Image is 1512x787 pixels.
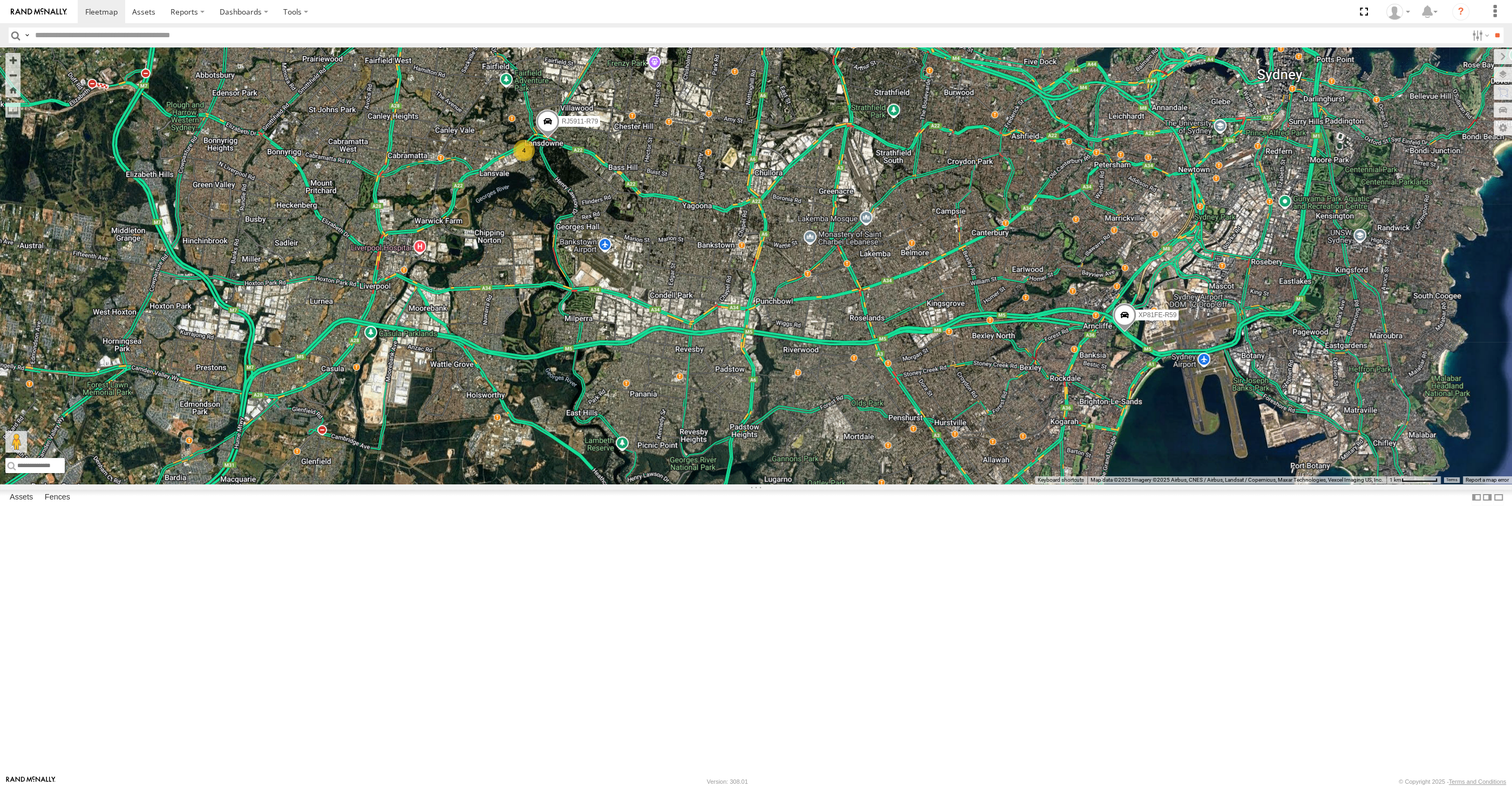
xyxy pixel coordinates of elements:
[1382,4,1414,20] div: Quang MAC
[1091,477,1383,483] span: Map data ©2025 Imagery ©2025 Airbus, CNES / Airbus, Landsat / Copernicus, Maxar Technologies, Vex...
[1386,476,1441,484] button: Map Scale: 1 km per 63 pixels
[1493,490,1504,505] label: Hide Summary Table
[6,776,56,787] a: Visit our Website
[1482,490,1493,505] label: Dock Summary Table to the Right
[707,778,748,785] div: Version: 308.01
[1452,3,1469,20] i: ?
[513,140,535,161] div: 4
[1038,476,1084,484] button: Keyboard shortcuts
[1468,28,1491,43] label: Search Filter Options
[5,67,21,83] button: Zoom out
[5,102,21,118] label: Measure
[5,431,27,453] button: Drag Pegman onto the map to open Street View
[23,28,31,43] label: Search Query
[11,8,67,16] img: rand-logo.svg
[5,53,21,67] button: Zoom in
[4,490,38,505] label: Assets
[1139,311,1177,319] span: XP81FE-R59
[1449,778,1506,785] a: Terms and Conditions
[1466,477,1509,483] a: Report a map error
[5,83,21,97] button: Zoom Home
[562,117,598,125] span: RJ5911-R79
[39,490,76,505] label: Fences
[1471,490,1482,505] label: Dock Summary Table to the Left
[1399,778,1506,785] div: © Copyright 2025 -
[1390,477,1401,483] span: 1 km
[1494,120,1512,135] label: Map Settings
[1446,478,1457,482] a: Terms (opens in new tab)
